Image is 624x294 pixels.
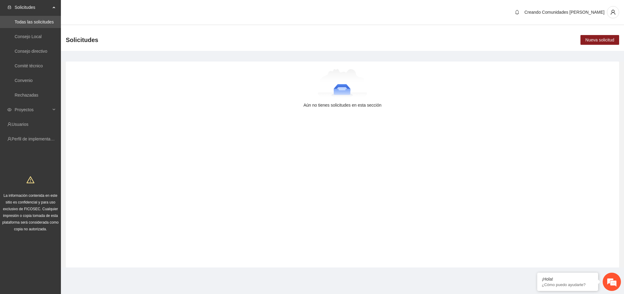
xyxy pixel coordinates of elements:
img: Aún no tienes solicitudes en esta sección [318,69,367,99]
span: La información contenida en este sitio es confidencial y para uso exclusivo de FICOSEC. Cualquier... [2,193,59,231]
a: Rechazadas [15,93,38,97]
a: Comité técnico [15,63,43,68]
span: Solicitudes [15,1,51,13]
div: ¡Hola! [542,277,594,282]
p: ¿Cómo puedo ayudarte? [542,282,594,287]
a: Perfil de implementadora [12,136,59,141]
a: Consejo directivo [15,49,47,54]
span: inbox [7,5,12,9]
div: Aún no tienes solicitudes en esta sección [76,102,609,108]
span: Creando Comunidades [PERSON_NAME] [524,10,605,15]
a: Consejo Local [15,34,42,39]
a: Todas las solicitudes [15,19,54,24]
a: Convenio [15,78,33,83]
a: Usuarios [12,122,28,127]
button: bell [512,7,522,17]
button: user [607,6,619,18]
span: warning [26,176,34,184]
span: bell [513,10,522,15]
span: eye [7,108,12,112]
span: user [607,9,619,15]
span: Proyectos [15,104,51,116]
span: Nueva solicitud [585,37,614,43]
span: Solicitudes [66,35,98,45]
button: Nueva solicitud [580,35,619,45]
